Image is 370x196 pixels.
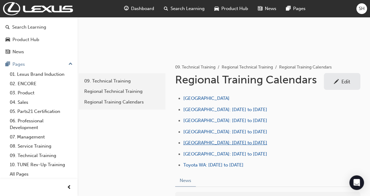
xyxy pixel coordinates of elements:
[281,2,310,15] a: pages-iconPages
[356,3,367,14] button: SH
[175,65,216,70] a: 09. Technical Training
[7,132,75,142] a: 07. Management
[84,78,160,85] div: 09. Technical Training
[67,184,71,191] span: prev-icon
[183,151,267,157] a: [GEOGRAPHIC_DATA]: [DATE] to [DATE]
[2,46,75,58] a: News
[81,97,163,107] a: Regional Training Calendars
[324,73,360,90] a: Edit
[334,79,339,85] span: pencil-icon
[175,175,196,187] button: News
[293,5,306,12] span: Pages
[214,5,219,12] span: car-icon
[5,37,10,43] span: car-icon
[5,62,10,67] span: pages-icon
[7,151,75,160] a: 09. Technical Training
[2,22,75,33] a: Search Learning
[183,118,267,123] a: [GEOGRAPHIC_DATA]: [DATE] to [DATE]
[131,5,154,12] span: Dashboard
[12,36,39,43] div: Product Hub
[7,142,75,151] a: 08. Service Training
[359,5,365,12] span: SH
[2,59,75,70] button: Pages
[183,96,230,101] a: [GEOGRAPHIC_DATA]
[209,2,253,15] a: car-iconProduct Hub
[183,107,267,112] a: [GEOGRAPHIC_DATA]: [DATE] to [DATE]
[253,2,281,15] a: news-iconNews
[349,175,364,190] div: Open Intercom Messenger
[7,70,75,79] a: 01. Lexus Brand Induction
[5,12,10,18] span: chart-icon
[7,116,75,132] a: 06. Professional Development
[183,162,244,168] a: Toyota WA: [DATE] to [DATE]
[7,98,75,107] a: 04. Sales
[12,48,24,55] div: News
[159,2,209,15] a: search-iconSearch Learning
[258,5,262,12] span: news-icon
[84,88,160,95] div: Regional Technical Training
[81,76,163,86] a: 09. Technical Training
[279,64,332,71] li: Regional Training Calendars
[119,2,159,15] a: guage-iconDashboard
[7,170,75,179] a: All Pages
[164,5,168,12] span: search-icon
[7,160,75,170] a: 10. TUNE Rev-Up Training
[222,65,273,70] a: Regional Technical Training
[171,5,205,12] span: Search Learning
[286,5,291,12] span: pages-icon
[265,5,276,12] span: News
[341,79,350,85] div: Edit
[2,34,75,45] a: Product Hub
[183,140,267,145] a: [GEOGRAPHIC_DATA]: [DATE] to [DATE]
[175,73,324,86] h1: Regional Training Calendars
[7,79,75,89] a: 02. ENCORE
[221,5,248,12] span: Product Hub
[5,25,10,30] span: search-icon
[5,49,10,55] span: news-icon
[12,24,46,31] div: Search Learning
[68,60,73,68] span: up-icon
[7,88,75,98] a: 03. Product
[124,5,129,12] span: guage-icon
[7,107,75,116] a: 05. Parts21 Certification
[84,99,160,106] div: Regional Training Calendars
[12,61,25,68] div: Pages
[81,86,163,97] a: Regional Technical Training
[3,2,73,15] img: Trak
[183,129,267,135] a: [GEOGRAPHIC_DATA]: [DATE] to [DATE]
